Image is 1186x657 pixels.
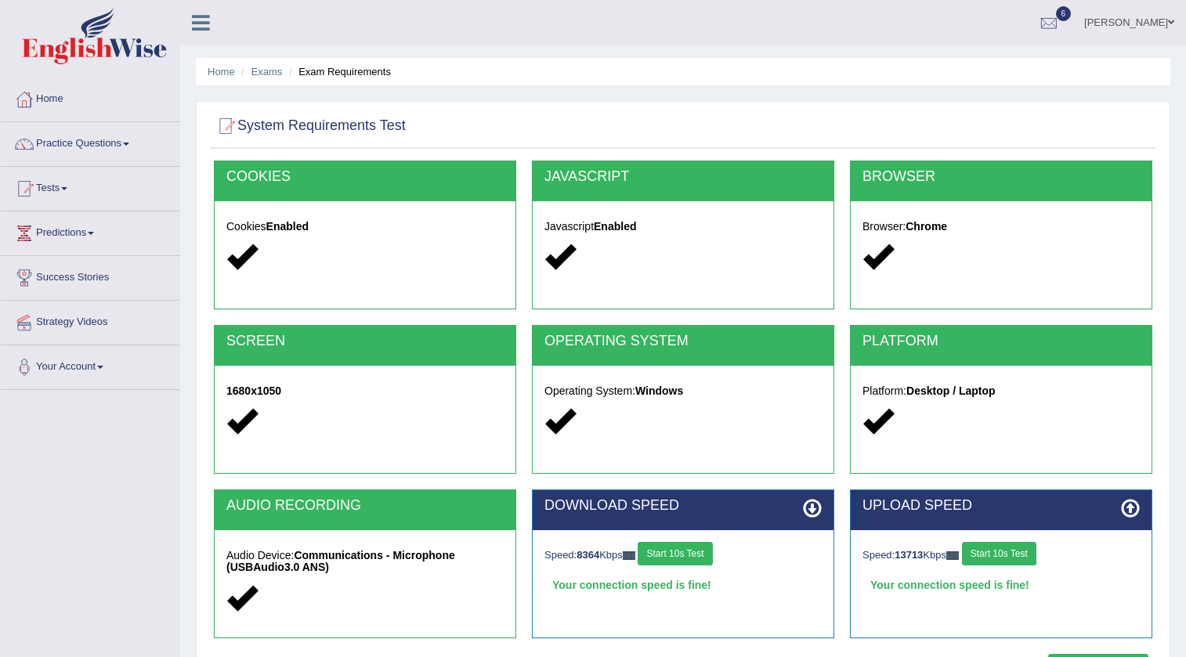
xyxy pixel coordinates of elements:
[577,549,599,561] strong: 8364
[862,385,1140,397] h5: Platform:
[226,549,455,573] strong: Communications - Microphone (USBAudio3.0 ANS)
[1,256,179,295] a: Success Stories
[594,220,636,233] strong: Enabled
[862,498,1140,514] h2: UPLOAD SPEED
[946,551,959,560] img: ajax-loader-fb-connection.gif
[862,334,1140,349] h2: PLATFORM
[266,220,309,233] strong: Enabled
[623,551,635,560] img: ajax-loader-fb-connection.gif
[906,220,947,233] strong: Chrome
[638,542,712,565] button: Start 10s Test
[906,384,996,397] strong: Desktop / Laptop
[895,549,923,561] strong: 13713
[544,573,822,597] div: Your connection speed is fine!
[226,384,281,397] strong: 1680x1050
[544,169,822,185] h2: JAVASCRIPT
[285,64,391,79] li: Exam Requirements
[862,573,1140,597] div: Your connection speed is fine!
[1,211,179,251] a: Predictions
[1,78,179,117] a: Home
[962,542,1036,565] button: Start 10s Test
[214,114,406,138] h2: System Requirements Test
[208,66,235,78] a: Home
[1,301,179,340] a: Strategy Videos
[226,498,504,514] h2: AUDIO RECORDING
[1,167,179,206] a: Tests
[635,384,683,397] strong: Windows
[226,334,504,349] h2: SCREEN
[226,169,504,185] h2: COOKIES
[1,345,179,384] a: Your Account
[1,122,179,161] a: Practice Questions
[1056,6,1072,21] span: 6
[862,542,1140,569] div: Speed: Kbps
[544,498,822,514] h2: DOWNLOAD SPEED
[544,334,822,349] h2: OPERATING SYSTEM
[226,221,504,233] h5: Cookies
[862,169,1140,185] h2: BROWSER
[544,542,822,569] div: Speed: Kbps
[251,66,283,78] a: Exams
[862,221,1140,233] h5: Browser:
[226,550,504,574] h5: Audio Device:
[544,221,822,233] h5: Javascript
[544,385,822,397] h5: Operating System:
